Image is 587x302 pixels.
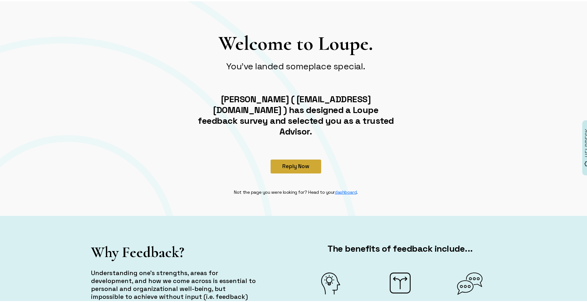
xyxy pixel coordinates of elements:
[195,30,396,54] h1: Welcome to Loupe.
[335,188,357,194] a: dashboard
[300,242,501,253] h2: The benefits of feedback include...
[91,242,257,260] h1: Why Feedback?
[195,92,396,135] h2: [PERSON_NAME] ( [EMAIL_ADDRESS][DOMAIN_NAME] ) has designed a Loupe feedback survey and selected ...
[321,271,340,293] img: FFFF
[271,158,321,172] button: Reply Now
[195,60,396,70] h2: You've landed someplace special.
[457,271,483,293] img: FFFF
[230,187,362,194] div: Not the page you were looking for? Head to your .
[390,271,411,292] img: FFFF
